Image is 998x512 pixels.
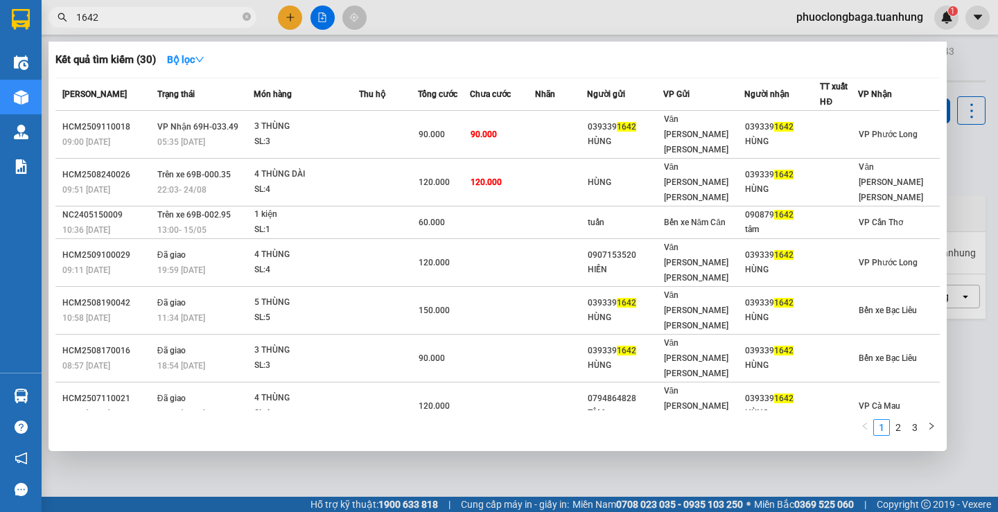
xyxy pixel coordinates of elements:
[470,89,511,99] span: Chưa cước
[12,9,30,30] img: logo-vxr
[157,298,186,308] span: Đã giao
[617,298,636,308] span: 1642
[62,168,153,182] div: HCM2508240026
[774,298,794,308] span: 1642
[254,182,358,197] div: SL: 4
[14,125,28,139] img: warehouse-icon
[745,248,819,263] div: 039339
[588,358,662,373] div: HÙNG
[859,218,903,227] span: VP Cần Thơ
[774,170,794,179] span: 1642
[167,54,204,65] strong: Bộ lọc
[588,344,662,358] div: 039339
[157,313,205,323] span: 11:34 [DATE]
[859,306,917,315] span: Bến xe Bạc Liêu
[588,120,662,134] div: 039339
[254,263,358,278] div: SL: 4
[156,48,216,71] button: Bộ lọcdown
[419,353,445,363] span: 90.000
[858,89,892,99] span: VP Nhận
[6,30,264,48] li: 85 [PERSON_NAME]
[62,208,153,222] div: NC2405150009
[62,391,153,406] div: HCM2507110021
[418,89,457,99] span: Tổng cước
[745,120,819,134] div: 039339
[157,346,186,355] span: Đã giao
[664,114,728,155] span: Văn [PERSON_NAME] [PERSON_NAME]
[419,401,450,411] span: 120.000
[617,346,636,355] span: 1642
[243,11,251,24] span: close-circle
[243,12,251,21] span: close-circle
[471,130,497,139] span: 90.000
[774,122,794,132] span: 1642
[588,248,662,263] div: 0907153520
[254,247,358,263] div: 4 THÙNG
[62,120,153,134] div: HCM2509110018
[588,391,662,406] div: 0794864828
[745,310,819,325] div: HÙNG
[664,338,728,378] span: Văn [PERSON_NAME] [PERSON_NAME]
[157,409,205,418] span: 09:12 [DATE]
[861,422,869,430] span: left
[774,346,794,355] span: 1642
[873,419,890,436] li: 1
[663,89,690,99] span: VP Gửi
[157,225,207,235] span: 13:00 - 15/05
[157,394,186,403] span: Đã giao
[857,419,873,436] li: Previous Page
[254,310,358,326] div: SL: 5
[745,391,819,406] div: 039339
[588,406,662,421] div: TÂM
[745,406,819,421] div: HÙNG
[254,119,358,134] div: 3 THÙNG
[664,162,728,202] span: Văn [PERSON_NAME] [PERSON_NAME]
[859,258,918,267] span: VP Phước Long
[664,290,728,330] span: Văn [PERSON_NAME] [PERSON_NAME]
[927,422,936,430] span: right
[535,89,555,99] span: Nhãn
[62,361,110,371] span: 08:57 [DATE]
[588,263,662,277] div: HIỀN
[157,210,231,220] span: Trên xe 69B-002.95
[745,358,819,373] div: HÙNG
[745,168,819,182] div: 039339
[471,177,502,187] span: 120.000
[157,361,205,371] span: 18:54 [DATE]
[6,87,188,109] b: GỬI : VP Phước Long
[857,419,873,436] button: left
[254,358,358,373] div: SL: 3
[820,82,848,107] span: TT xuất HĐ
[254,295,358,310] div: 5 THÙNG
[419,130,445,139] span: 90.000
[254,391,358,406] div: 4 THÙNG
[62,409,110,418] span: 08:55 [DATE]
[907,419,923,436] li: 3
[859,162,923,202] span: Văn [PERSON_NAME] [PERSON_NAME]
[745,208,819,222] div: 090879
[14,90,28,105] img: warehouse-icon
[774,250,794,260] span: 1642
[254,89,292,99] span: Món hàng
[55,53,156,67] h3: Kết quả tìm kiếm ( 30 )
[664,218,726,227] span: Bến xe Năm Căn
[80,33,91,44] span: environment
[15,452,28,465] span: notification
[195,55,204,64] span: down
[14,159,28,174] img: solution-icon
[157,185,207,195] span: 22:03 - 24/08
[745,182,819,197] div: HÙNG
[745,222,819,237] div: tâm
[14,389,28,403] img: warehouse-icon
[254,343,358,358] div: 3 THÙNG
[745,296,819,310] div: 039339
[254,134,358,150] div: SL: 3
[254,207,358,222] div: 1 kiện
[588,296,662,310] div: 039339
[588,215,662,230] div: tuấn
[419,306,450,315] span: 150.000
[745,344,819,358] div: 039339
[874,420,889,435] a: 1
[774,394,794,403] span: 1642
[6,48,264,65] li: 02839.63.63.63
